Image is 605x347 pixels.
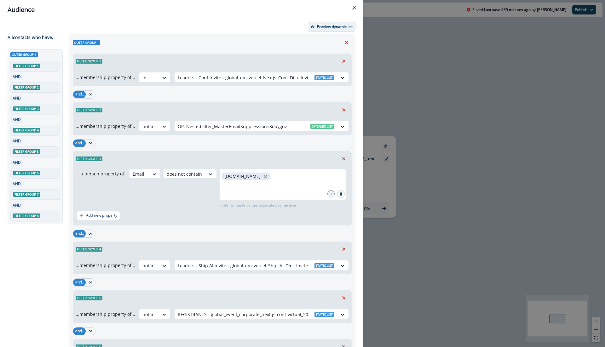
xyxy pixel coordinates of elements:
span: Outer group 1 [10,52,38,57]
button: or [86,279,95,286]
button: Add new property [77,211,120,220]
p: All contact s who have, [8,34,53,41]
button: Remove [339,56,349,66]
button: close [262,173,269,179]
button: and.. [73,91,86,98]
p: ...a person property of... [77,170,128,177]
p: ...membership property of... [76,74,135,81]
button: Remove [339,105,349,115]
p: AND [12,181,22,187]
span: Filter group 8 [13,213,40,218]
button: and.. [73,139,86,147]
span: Outer group 1 [73,40,100,45]
span: Filter group 1 [76,59,102,64]
button: or [86,230,95,237]
p: AND [12,202,22,208]
span: Filter group 5 [13,149,40,154]
span: Filter group 3 [13,106,40,111]
button: Preview dynamic list [308,22,355,31]
span: Filter group 1 [13,64,40,68]
p: Add new property [86,213,117,218]
p: ...membership property of... [76,262,135,269]
p: ...membership property of... [76,311,135,317]
button: or [86,91,95,98]
span: Filter group 2 [13,85,40,90]
button: or [86,327,95,335]
button: Remove [339,293,349,303]
p: Preview dynamic list [317,25,353,29]
p: AND [12,74,22,80]
button: Remove [342,38,352,47]
button: and.. [73,279,86,286]
p: AND [12,138,22,144]
span: Filter group 4 [13,128,40,133]
button: Search [337,190,345,198]
button: Close [349,3,359,13]
span: Filter group 3 [76,156,102,161]
p: AND [12,117,22,122]
p: AND [12,95,22,101]
div: 1 [327,190,335,197]
button: or [86,139,95,147]
span: Filter group 6 [13,171,40,175]
button: and.. [73,230,86,237]
button: and.. [73,327,86,335]
p: ...membership property of... [76,123,135,129]
p: AND [12,160,22,165]
span: Filter group 2 [76,108,102,112]
p: Enter or paste values separated by newline [219,202,297,208]
div: Audience [8,5,355,14]
button: Remove [339,154,349,163]
span: Filter group 7 [13,192,40,197]
p: [DOMAIN_NAME] [224,174,261,179]
span: Filter group 4 [76,247,102,252]
span: Filter group 5 [76,296,102,300]
button: Remove [339,244,349,254]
